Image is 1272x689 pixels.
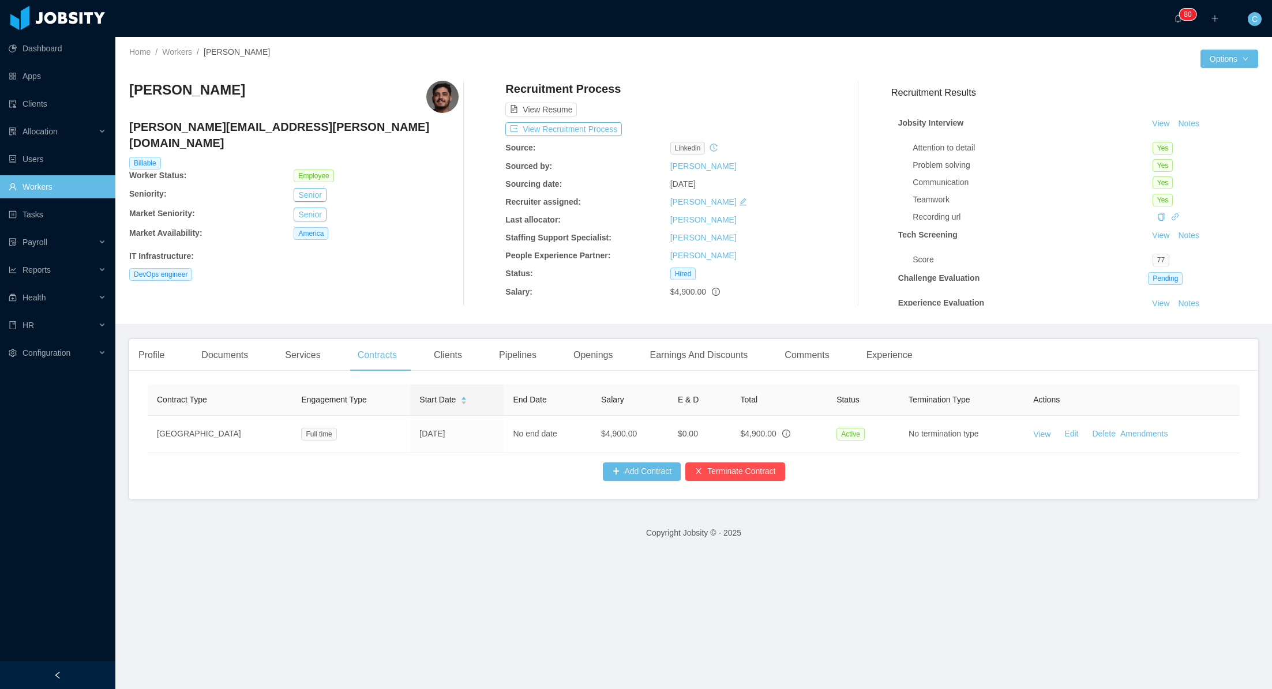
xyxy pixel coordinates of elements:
span: Full time [301,428,336,440]
a: View [1033,429,1050,438]
a: icon: pie-chartDashboard [9,37,106,60]
span: HR [22,321,34,330]
span: Actions [1033,395,1060,404]
span: linkedin [670,142,706,155]
i: icon: caret-down [461,400,467,403]
b: Sourcing date: [505,179,562,189]
span: Status [836,395,860,404]
a: [PERSON_NAME] [670,161,737,171]
span: Start Date [419,394,456,406]
span: E & D [678,395,699,404]
h3: Recruitment Results [891,85,1258,100]
div: Attention to detail [913,142,1153,154]
strong: Experience Evaluation [898,298,984,307]
i: icon: plus [1211,14,1219,22]
td: [DATE] [410,416,504,453]
b: Last allocator: [505,215,561,224]
a: icon: auditClients [9,92,106,115]
button: Notes [1173,117,1204,131]
a: icon: link [1171,212,1179,221]
a: icon: robotUsers [9,148,106,171]
span: [PERSON_NAME] [204,47,270,57]
b: Worker Status: [129,171,186,180]
span: / [155,47,157,57]
span: Hired [670,268,696,280]
span: C [1252,12,1258,26]
span: 77 [1153,254,1169,266]
span: Yes [1153,159,1173,172]
a: [PERSON_NAME] [670,197,737,206]
span: Yes [1153,142,1173,155]
span: $4,900.00 [740,429,776,438]
span: Allocation [22,127,58,136]
span: Billable [129,157,161,170]
span: Termination Type [909,395,970,404]
button: icon: closeTerminate Contract [685,462,785,481]
b: Status: [505,269,532,278]
td: No end date [504,416,592,453]
div: Score [913,254,1153,266]
span: $0.00 [678,429,698,438]
span: / [197,47,199,57]
b: Market Seniority: [129,209,195,218]
b: Seniority: [129,189,167,198]
span: Health [22,293,46,302]
i: icon: edit [739,198,747,206]
a: icon: userWorkers [9,175,106,198]
button: icon: file-textView Resume [505,103,577,116]
a: Workers [162,47,192,57]
h3: [PERSON_NAME] [129,81,245,99]
a: icon: profileTasks [9,203,106,226]
strong: Jobsity Interview [898,118,964,127]
i: icon: file-protect [9,238,17,246]
span: Pending [1148,272,1183,285]
a: Delete [1093,429,1116,438]
span: info-circle [782,430,790,438]
span: America [294,227,328,240]
div: Experience [857,339,922,371]
div: Teamwork [913,194,1153,206]
div: Services [276,339,329,371]
button: Notes [1173,229,1204,243]
i: icon: setting [9,349,17,357]
a: [PERSON_NAME] [670,251,737,260]
span: [DATE] [670,179,696,189]
button: Optionsicon: down [1200,50,1258,68]
span: Payroll [22,238,47,247]
div: Pipelines [490,339,546,371]
a: Amendments [1120,429,1168,438]
div: Earnings And Discounts [640,339,757,371]
a: Home [129,47,151,57]
div: Sort [460,395,467,403]
a: [PERSON_NAME] [670,233,737,242]
span: $4,900.00 [670,287,706,296]
span: Active [836,428,865,440]
p: 0 [1188,9,1192,20]
i: icon: history [710,144,718,152]
span: Salary [601,395,624,404]
span: DevOps engineer [129,268,192,281]
sup: 80 [1179,9,1196,20]
a: View [1148,119,1173,128]
b: Recruiter assigned: [505,197,581,206]
a: icon: file-textView Resume [505,105,577,114]
td: No termination type [899,416,1024,453]
a: View [1148,299,1173,308]
b: People Experience Partner: [505,251,610,260]
div: Profile [129,339,174,371]
strong: Tech Screening [898,230,958,239]
span: Yes [1153,176,1173,189]
span: Engagement Type [301,395,366,404]
span: Contract Type [157,395,207,404]
a: icon: exportView Recruitment Process [505,125,622,134]
b: Staffing Support Specialist: [505,233,611,242]
b: Salary: [505,287,532,296]
span: Configuration [22,348,70,357]
h4: [PERSON_NAME][EMAIL_ADDRESS][PERSON_NAME][DOMAIN_NAME] [129,119,459,151]
div: Communication [913,176,1153,189]
a: icon: appstoreApps [9,65,106,88]
footer: Copyright Jobsity © - 2025 [115,513,1272,553]
div: Documents [192,339,257,371]
b: Market Availability: [129,228,202,238]
p: 8 [1184,9,1188,20]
